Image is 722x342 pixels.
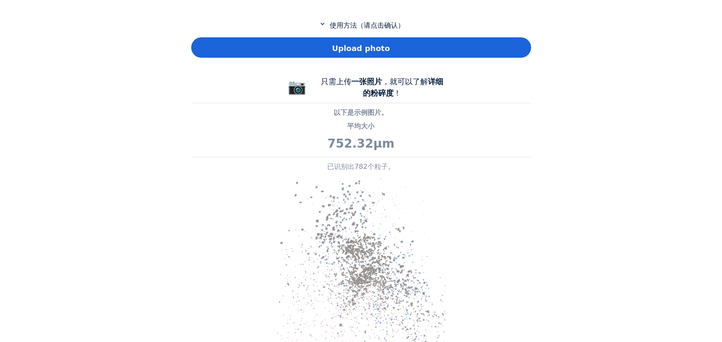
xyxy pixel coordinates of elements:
b: 一张照片 [352,77,382,86]
span: Upload photo [332,43,390,54]
p: 平均大小 [191,121,531,131]
div: 只需上传 ，就可以了解 ！ [319,76,446,99]
span: 📷 [288,78,307,95]
p: 以下是示例图片。 [191,108,531,118]
p: 使用方法（请点击确认） [191,20,531,31]
mat-icon: expand_more [317,20,328,28]
p: 752.32μm [191,135,531,153]
b: 详细的粉碎度 [363,77,444,97]
p: 已识别出782个粒子。 [191,162,531,172]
